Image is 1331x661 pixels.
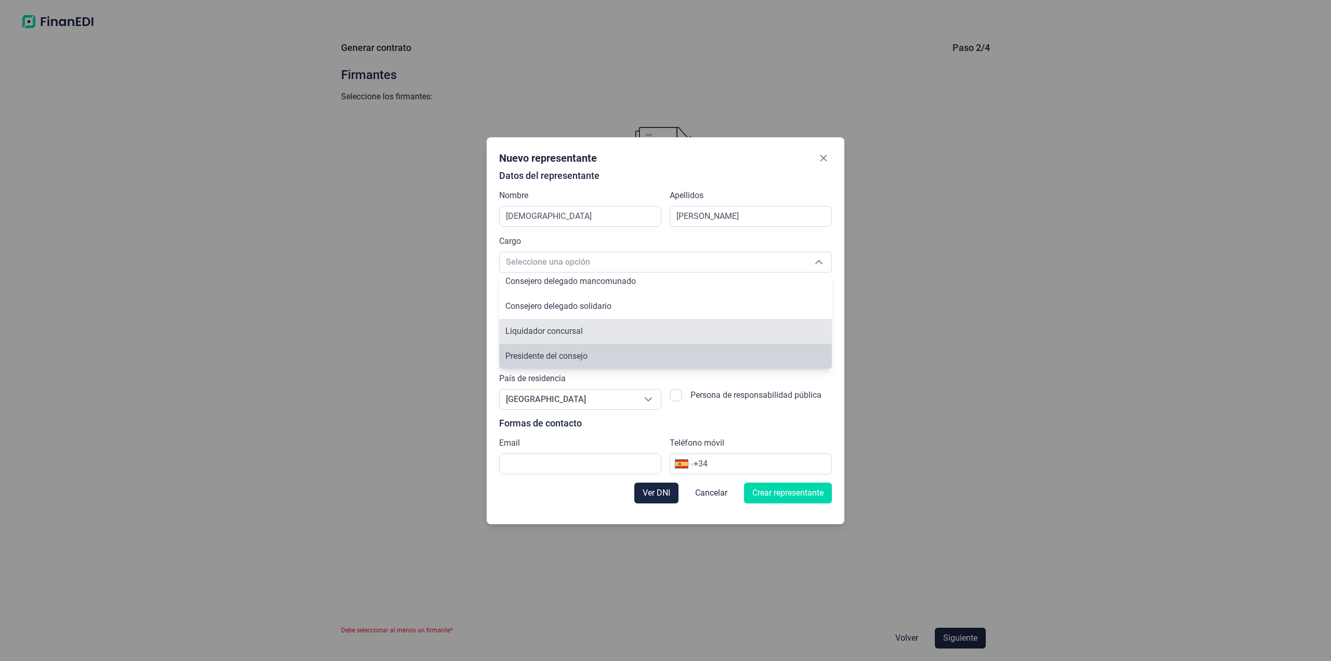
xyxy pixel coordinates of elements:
[500,252,806,272] span: Seleccione una opción
[499,319,832,344] li: Liquidador concursal
[505,351,588,361] span: Presidente del consejo
[499,344,832,369] li: Presidente del consejo
[499,269,832,294] li: Consejero delegado mancomunado
[499,189,528,202] label: Nombre
[815,150,832,166] button: Close
[634,483,678,503] button: Ver DNI
[499,437,520,449] label: Email
[499,171,832,181] p: Datos del representante
[499,294,832,319] li: Consejero delegado solidario
[744,483,832,503] button: Crear representante
[505,276,636,286] span: Consejero delegado mancomunado
[499,235,521,248] label: Cargo
[670,437,724,449] label: Teléfono móvil
[499,151,597,165] div: Nuevo representante
[695,487,727,499] span: Cancelar
[643,487,670,499] span: Ver DNI
[687,483,736,503] button: Cancelar
[505,301,611,311] span: Consejero delegado solidario
[670,189,703,202] label: Apellidos
[499,418,832,429] p: Formas de contacto
[499,372,566,385] label: País de residencia
[500,390,636,409] span: [GEOGRAPHIC_DATA]
[690,389,821,410] label: Persona de responsabilidad pública
[806,252,831,272] div: Seleccione una opción
[505,326,583,336] span: Liquidador concursal
[636,390,661,409] div: Seleccione una opción
[752,487,824,499] span: Crear representante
